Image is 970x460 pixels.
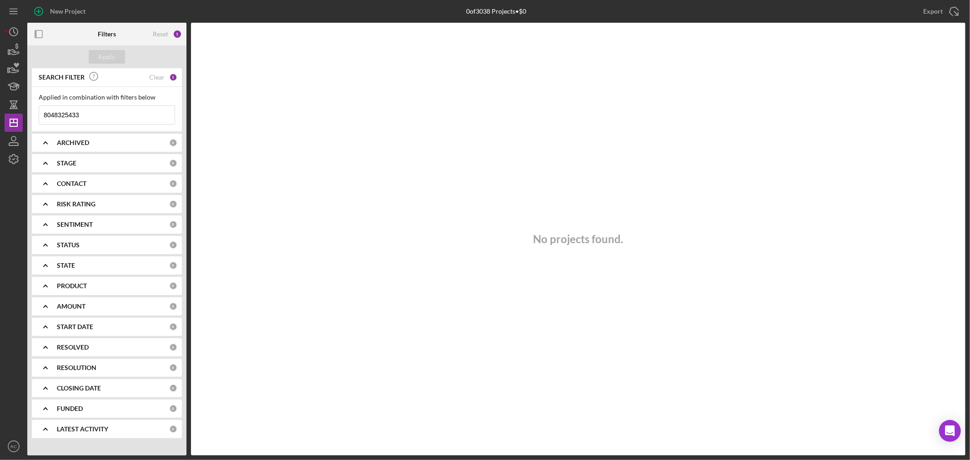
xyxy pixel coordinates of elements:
button: Export [914,2,965,20]
h3: No projects found. [533,233,623,245]
b: Filters [98,30,116,38]
div: 0 [169,139,177,147]
button: Apply [89,50,125,64]
div: Reset [153,30,168,38]
button: RC [5,437,23,455]
div: 1 [173,30,182,39]
b: LATEST ACTIVITY [57,425,108,433]
b: FUNDED [57,405,83,412]
div: Applied in combination with filters below [39,94,175,101]
div: Open Intercom Messenger [939,420,961,442]
b: STATE [57,262,75,269]
div: 0 [169,200,177,208]
div: New Project [50,2,85,20]
b: START DATE [57,323,93,330]
b: RESOLUTION [57,364,96,371]
b: SEARCH FILTER [39,74,85,81]
div: 0 [169,343,177,351]
div: 0 [169,180,177,188]
div: 0 [169,302,177,310]
div: 0 [169,384,177,392]
b: AMOUNT [57,303,85,310]
div: Apply [99,50,116,64]
b: ARCHIVED [57,139,89,146]
div: Clear [149,74,165,81]
div: 0 [169,364,177,372]
b: RESOLVED [57,344,89,351]
div: 0 [169,323,177,331]
div: 0 [169,261,177,270]
b: RISK RATING [57,200,95,208]
div: 0 [169,282,177,290]
div: 1 [169,73,177,81]
button: New Project [27,2,95,20]
div: 0 [169,159,177,167]
b: CLOSING DATE [57,385,101,392]
b: CONTACT [57,180,86,187]
b: STAGE [57,160,76,167]
div: 0 [169,405,177,413]
div: Export [923,2,943,20]
b: PRODUCT [57,282,87,290]
b: STATUS [57,241,80,249]
div: 0 of 3038 Projects • $0 [467,8,527,15]
div: 0 [169,220,177,229]
text: RC [10,444,17,449]
div: 0 [169,425,177,433]
div: 0 [169,241,177,249]
b: SENTIMENT [57,221,93,228]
